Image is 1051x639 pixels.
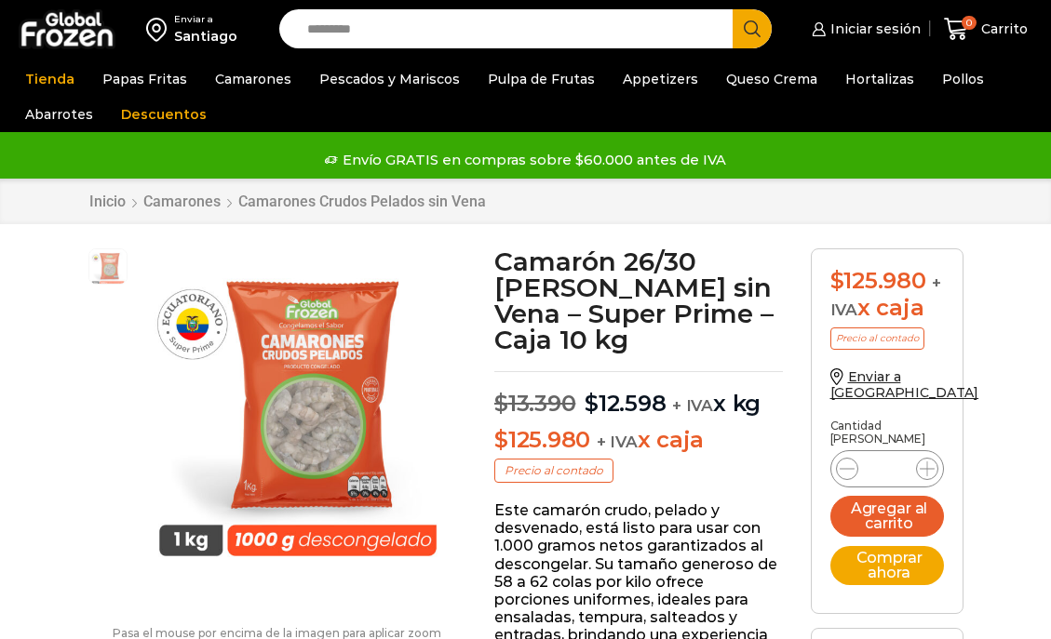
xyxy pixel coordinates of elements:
[830,267,844,294] span: $
[830,327,924,350] p: Precio al contado
[836,61,923,97] a: Hortalizas
[88,193,127,210] a: Inicio
[494,426,508,453] span: $
[112,97,216,132] a: Descuentos
[174,13,237,26] div: Enviar a
[830,268,944,322] div: x caja
[174,27,237,46] div: Santiago
[585,390,599,417] span: $
[310,61,469,97] a: Pescados y Mariscos
[237,193,487,210] a: Camarones Crudos Pelados sin Vena
[142,193,222,210] a: Camarones
[830,419,944,446] p: Cantidad [PERSON_NAME]
[830,496,944,537] button: Agregar al carrito
[717,61,827,97] a: Queso Crema
[597,433,638,451] span: + IVA
[494,248,783,353] h1: Camarón 26/30 [PERSON_NAME] sin Vena – Super Prime – Caja 10 kg
[494,371,783,418] p: x kg
[830,368,979,401] a: Enviar a [GEOGRAPHIC_DATA]
[733,9,772,48] button: Search button
[933,61,993,97] a: Pollos
[830,267,926,294] bdi: 125.980
[494,427,783,454] p: x caja
[939,7,1032,51] a: 0 Carrito
[807,10,921,47] a: Iniciar sesión
[494,390,575,417] bdi: 13.390
[494,459,613,483] p: Precio al contado
[830,546,944,585] button: Comprar ahora
[585,390,666,417] bdi: 12.598
[16,97,102,132] a: Abarrotes
[869,456,905,482] input: Product quantity
[16,61,84,97] a: Tienda
[826,20,921,38] span: Iniciar sesión
[830,273,942,319] span: + IVA
[146,13,174,45] img: address-field-icon.svg
[977,20,1028,38] span: Carrito
[672,396,713,415] span: + IVA
[478,61,604,97] a: Pulpa de Frutas
[962,16,977,31] span: 0
[89,249,127,286] span: PM04004024
[494,390,508,417] span: $
[137,248,459,570] img: PM04004024
[206,61,301,97] a: Camarones
[93,61,196,97] a: Papas Fritas
[613,61,707,97] a: Appetizers
[137,248,459,570] div: 1 / 3
[494,426,590,453] bdi: 125.980
[88,193,487,210] nav: Breadcrumb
